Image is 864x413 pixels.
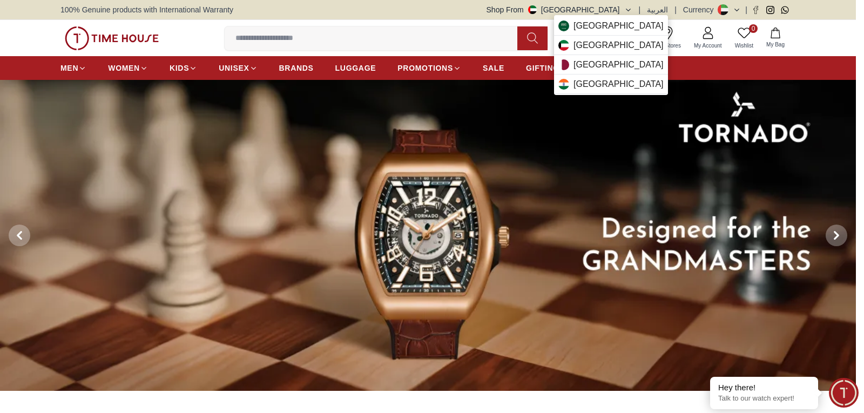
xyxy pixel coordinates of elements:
[573,19,664,32] span: [GEOGRAPHIC_DATA]
[573,78,664,91] span: [GEOGRAPHIC_DATA]
[573,58,664,71] span: [GEOGRAPHIC_DATA]
[718,382,810,393] div: Hey there!
[558,40,569,51] img: Kuwait
[573,39,664,52] span: [GEOGRAPHIC_DATA]
[829,378,859,408] div: Chat Widget
[718,394,810,403] p: Talk to our watch expert!
[558,59,569,70] img: Qatar
[558,21,569,31] img: Saudi Arabia
[558,79,569,90] img: India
